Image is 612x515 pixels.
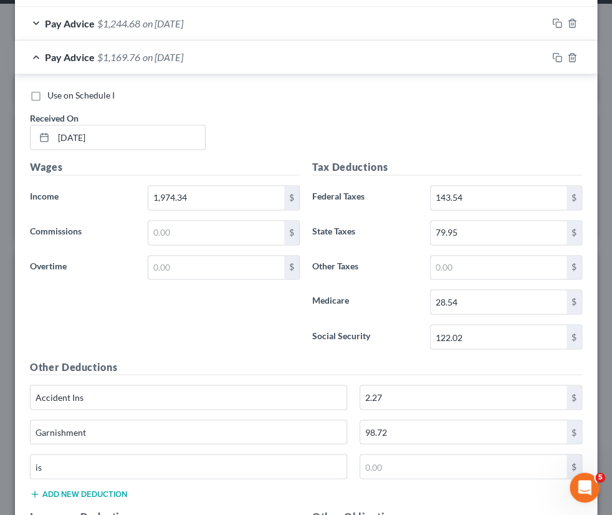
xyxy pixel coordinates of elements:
span: $1,169.76 [97,51,140,63]
div: $ [567,186,581,209]
div: $ [567,221,581,244]
input: 0.00 [431,325,567,349]
div: $ [567,256,581,279]
span: on [DATE] [143,51,183,63]
label: Commissions [24,220,141,245]
div: $ [284,256,299,279]
input: 0.00 [360,455,567,478]
label: Social Security [306,324,424,349]
div: $ [567,385,581,409]
input: Specify... [31,385,347,409]
div: $ [567,420,581,444]
div: $ [567,455,581,478]
button: Add new deduction [30,489,127,499]
div: $ [284,221,299,244]
iframe: Intercom live chat [570,473,600,503]
input: 0.00 [431,186,567,209]
h5: Tax Deductions [312,160,582,175]
div: $ [567,290,581,314]
span: Pay Advice [45,51,95,63]
span: Use on Schedule I [47,90,115,100]
input: Specify... [31,420,347,444]
label: Federal Taxes [306,185,424,210]
span: on [DATE] [143,17,183,29]
span: 5 [595,473,605,483]
span: Received On [30,113,79,123]
label: Overtime [24,255,141,280]
label: Medicare [306,289,424,314]
input: 0.00 [148,186,284,209]
input: 0.00 [148,221,284,244]
div: $ [567,325,581,349]
h5: Other Deductions [30,359,582,375]
span: Pay Advice [45,17,95,29]
input: 0.00 [431,221,567,244]
input: 0.00 [360,420,567,444]
h5: Wages [30,160,300,175]
span: $1,244.68 [97,17,140,29]
input: MM/DD/YYYY [54,125,205,149]
input: 0.00 [148,256,284,279]
input: 0.00 [431,290,567,314]
label: State Taxes [306,220,424,245]
span: Income [30,191,59,201]
input: 0.00 [431,256,567,279]
input: Specify... [31,455,347,478]
label: Other Taxes [306,255,424,280]
div: $ [284,186,299,209]
input: 0.00 [360,385,567,409]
